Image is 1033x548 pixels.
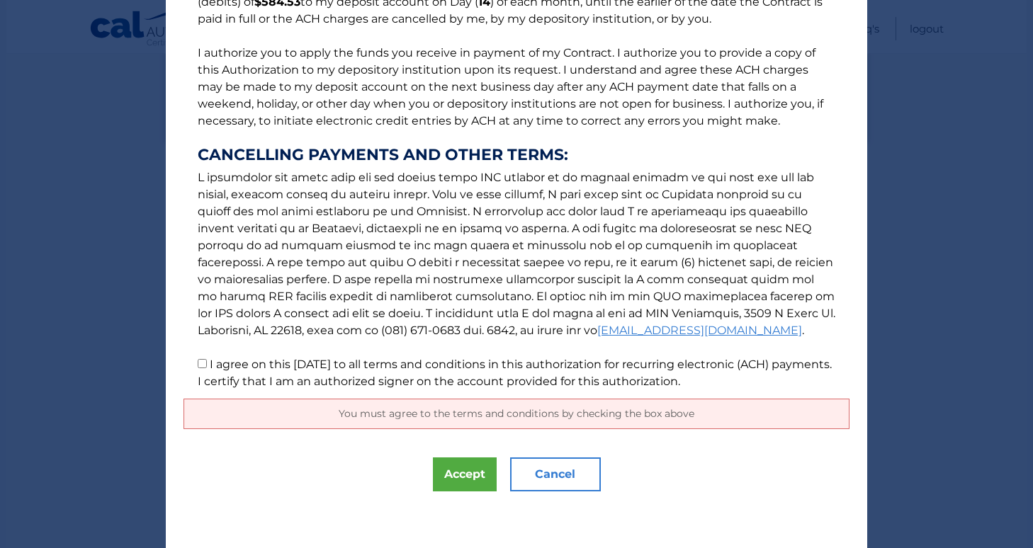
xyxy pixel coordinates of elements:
[198,147,835,164] strong: CANCELLING PAYMENTS AND OTHER TERMS:
[433,457,497,491] button: Accept
[198,358,832,388] label: I agree on this [DATE] to all terms and conditions in this authorization for recurring electronic...
[510,457,601,491] button: Cancel
[339,407,694,420] span: You must agree to the terms and conditions by checking the box above
[597,324,802,337] a: [EMAIL_ADDRESS][DOMAIN_NAME]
